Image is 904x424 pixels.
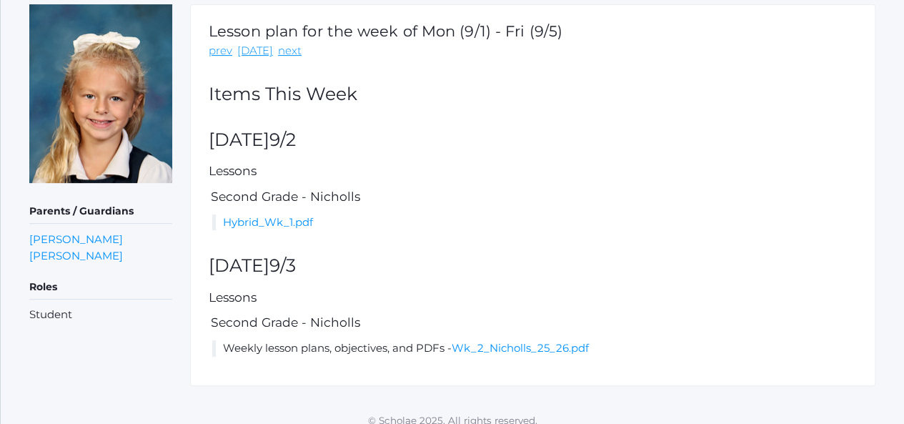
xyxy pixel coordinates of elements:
[237,43,273,59] a: [DATE]
[29,231,123,247] a: [PERSON_NAME]
[29,307,172,323] li: Student
[209,316,857,330] h5: Second Grade - Nicholls
[269,129,296,150] span: 9/2
[209,130,857,150] h2: [DATE]
[209,291,857,305] h5: Lessons
[278,43,302,59] a: next
[209,23,562,39] h1: Lesson plan for the week of Mon (9/1) - Fri (9/5)
[29,275,172,300] h5: Roles
[209,164,857,178] h5: Lessons
[29,199,172,224] h5: Parents / Guardians
[209,190,857,204] h5: Second Grade - Nicholls
[223,215,313,229] a: Hybrid_Wk_1.pdf
[29,247,123,264] a: [PERSON_NAME]
[212,340,857,357] li: Weekly lesson plans, objectives, and PDFs -
[209,84,857,104] h2: Items This Week
[209,43,232,59] a: prev
[29,4,172,183] img: Eliana Sergey
[452,341,589,355] a: Wk_2_Nicholls_25_26.pdf
[269,255,296,276] span: 9/3
[209,256,857,276] h2: [DATE]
